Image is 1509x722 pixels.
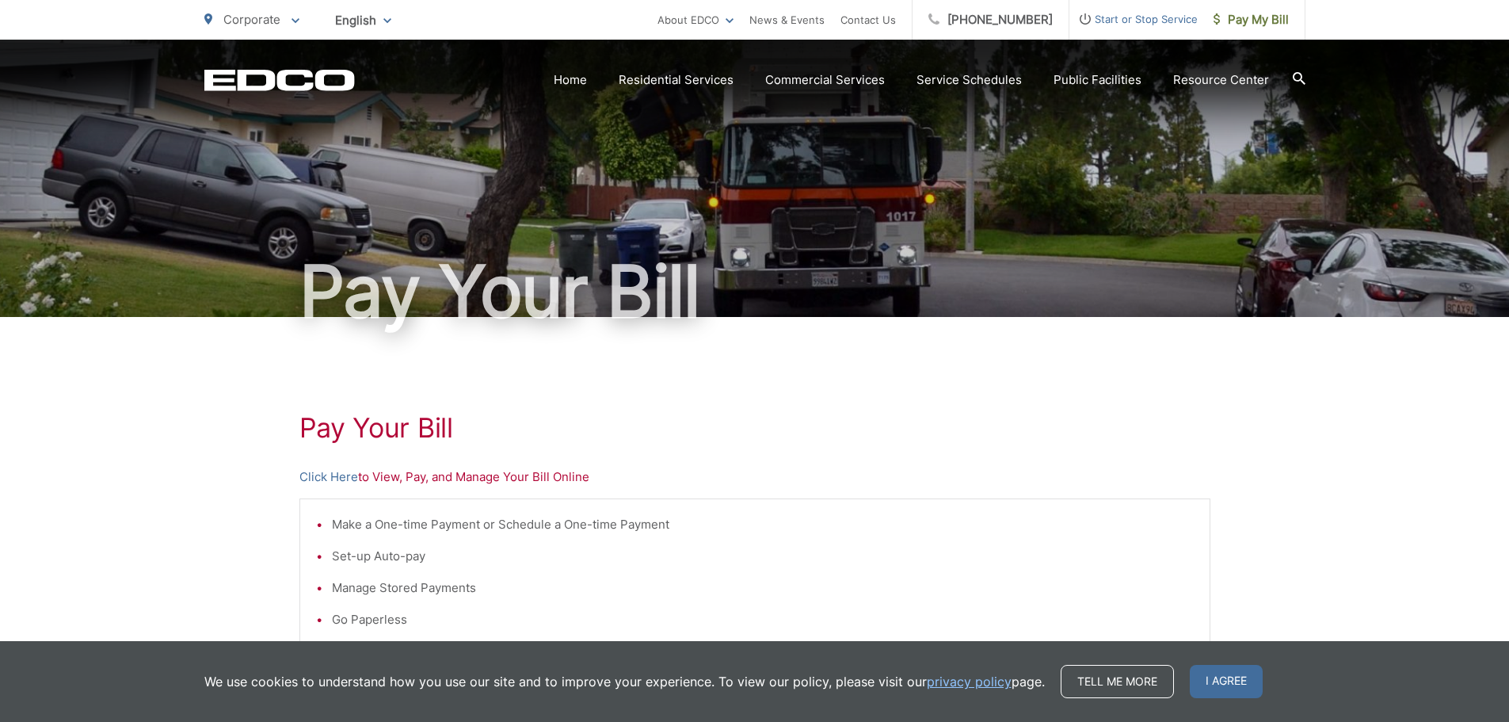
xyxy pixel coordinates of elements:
[204,252,1305,331] h1: Pay Your Bill
[1173,71,1269,90] a: Resource Center
[619,71,734,90] a: Residential Services
[332,515,1194,534] li: Make a One-time Payment or Schedule a One-time Payment
[554,71,587,90] a: Home
[299,468,1210,487] p: to View, Pay, and Manage Your Bill Online
[916,71,1022,90] a: Service Schedules
[1061,665,1174,698] a: Tell me more
[332,547,1194,566] li: Set-up Auto-pay
[299,468,358,487] a: Click Here
[1054,71,1141,90] a: Public Facilities
[840,10,896,29] a: Contact Us
[299,412,1210,444] h1: Pay Your Bill
[927,672,1012,691] a: privacy policy
[223,12,280,27] span: Corporate
[204,672,1045,691] p: We use cookies to understand how you use our site and to improve your experience. To view our pol...
[657,10,734,29] a: About EDCO
[1190,665,1263,698] span: I agree
[323,6,403,34] span: English
[332,610,1194,629] li: Go Paperless
[1214,10,1289,29] span: Pay My Bill
[332,579,1194,598] li: Manage Stored Payments
[765,71,885,90] a: Commercial Services
[204,69,355,91] a: EDCD logo. Return to the homepage.
[749,10,825,29] a: News & Events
